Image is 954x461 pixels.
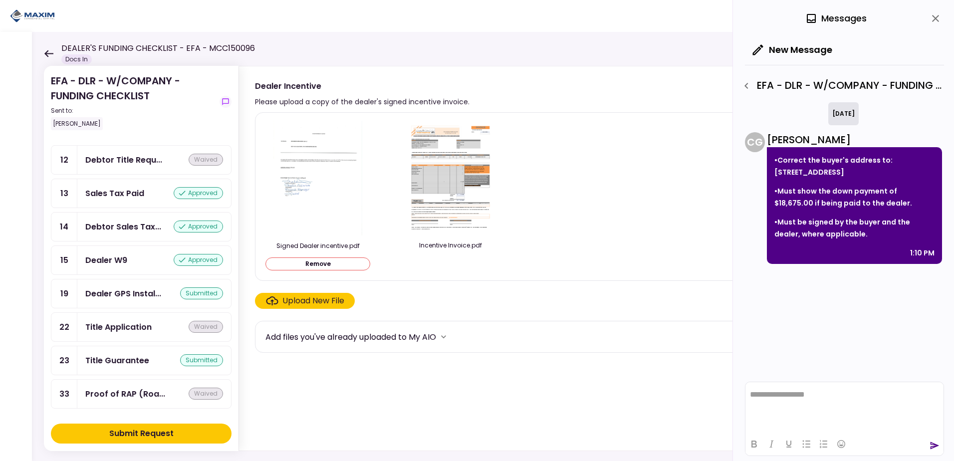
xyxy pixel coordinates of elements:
[745,132,765,152] div: C G
[798,437,815,451] button: Bullet list
[436,329,451,344] button: more
[51,146,77,174] div: 12
[51,424,232,444] button: Submit Request
[220,96,232,108] button: show-messages
[51,246,77,274] div: 15
[828,102,859,125] div: [DATE]
[51,179,232,208] a: 13Sales Tax Paidapproved
[85,221,161,233] div: Debtor Sales Tax Treatment
[763,437,780,451] button: Italic
[255,80,470,92] div: Dealer Incentive
[174,221,223,232] div: approved
[745,437,762,451] button: Bold
[774,154,935,178] p: •Correct the buyer's address to: [STREET_ADDRESS]
[265,241,370,250] div: Signed Dealer incentive.pdf
[189,154,223,166] div: waived
[85,388,165,400] div: Proof of RAP (Roadway) Agreement
[774,185,935,209] p: •Must show the down payment of $18,675.00 if being paid to the dealer.
[61,54,92,64] div: Docs In
[282,295,344,307] div: Upload New File
[51,106,216,115] div: Sent to:
[255,96,470,108] div: Please upload a copy of the dealer's signed incentive invoice.
[85,354,149,367] div: Title Guarantee
[10,8,55,23] img: Partner icon
[833,437,850,451] button: Emojis
[109,428,174,440] div: Submit Request
[85,287,161,300] div: Dealer GPS Installation Invoice
[51,179,77,208] div: 13
[398,241,503,250] div: Incentive Invoice.pdf
[774,216,935,240] p: •Must be signed by the buyer and the dealer, where applicable.
[51,117,103,130] div: [PERSON_NAME]
[805,11,867,26] div: Messages
[51,379,232,409] a: 33Proof of RAP (Roadway) Agreementwaived
[189,321,223,333] div: waived
[265,257,370,270] button: Remove
[238,66,934,451] div: Dealer IncentivePlease upload a copy of the dealer's signed incentive invoice.uploadedshow-messag...
[174,254,223,266] div: approved
[51,312,232,342] a: 22Title Applicationwaived
[51,245,232,275] a: 15Dealer W9approved
[745,382,944,432] iframe: Rich Text Area
[85,321,152,333] div: Title Application
[815,437,832,451] button: Numbered list
[745,37,840,63] button: New Message
[738,77,944,94] div: EFA - DLR - W/COMPANY - FUNDING CHECKLIST - Dealer's Final Invoice
[174,187,223,199] div: approved
[51,279,77,308] div: 19
[51,73,216,130] div: EFA - DLR - W/COMPANY - FUNDING CHECKLIST
[51,213,77,241] div: 14
[910,247,935,259] div: 1:10 PM
[265,331,436,343] div: Add files you've already uploaded to My AIO
[180,354,223,366] div: submitted
[61,42,255,54] h1: DEALER'S FUNDING CHECKLIST - EFA - MCC150096
[51,313,77,341] div: 22
[85,187,144,200] div: Sales Tax Paid
[51,346,77,375] div: 23
[51,145,232,175] a: 12Debtor Title Requirements - Proof of IRP or Exemptionwaived
[255,293,355,309] span: Click here to upload the required document
[51,212,232,241] a: 14Debtor Sales Tax Treatmentapproved
[180,287,223,299] div: submitted
[85,154,162,166] div: Debtor Title Requirements - Proof of IRP or Exemption
[930,441,940,451] button: send
[780,437,797,451] button: Underline
[51,346,232,375] a: 23Title Guaranteesubmitted
[51,279,232,308] a: 19Dealer GPS Installation Invoicesubmitted
[767,132,942,147] div: [PERSON_NAME]
[51,380,77,408] div: 33
[85,254,127,266] div: Dealer W9
[189,388,223,400] div: waived
[927,10,944,27] button: close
